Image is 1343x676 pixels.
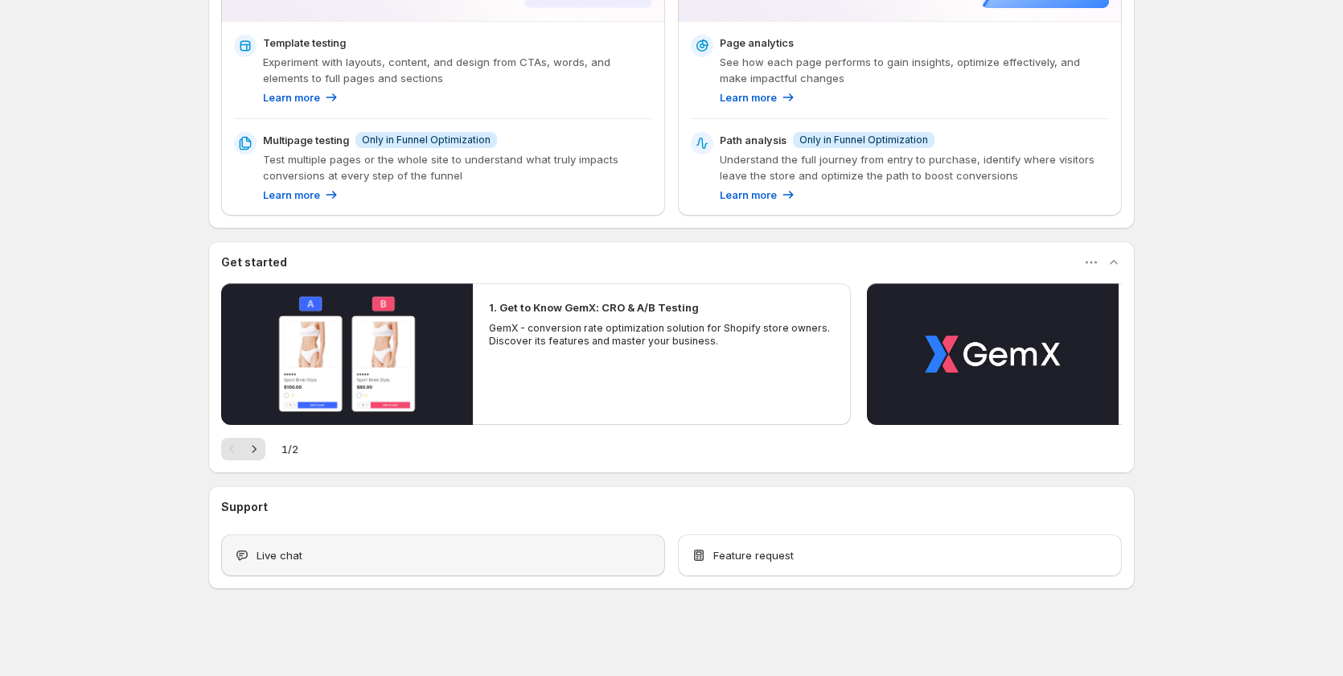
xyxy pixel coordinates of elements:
[720,35,794,51] p: Page analytics
[362,134,491,146] span: Only in Funnel Optimization
[720,132,786,148] p: Path analysis
[489,299,699,315] h2: 1. Get to Know GemX: CRO & A/B Testing
[221,438,265,460] nav: Pagination
[263,35,346,51] p: Template testing
[221,499,268,515] h3: Support
[263,89,320,105] p: Learn more
[720,54,1109,86] p: See how each page performs to gain insights, optimize effectively, and make impactful changes
[243,438,265,460] button: Next
[263,89,339,105] a: Learn more
[720,187,796,203] a: Learn more
[263,54,652,86] p: Experiment with layouts, content, and design from CTAs, words, and elements to full pages and sec...
[281,441,298,457] span: 1 / 2
[867,283,1119,425] button: Play video
[221,254,287,270] h3: Get started
[263,151,652,183] p: Test multiple pages or the whole site to understand what truly impacts conversions at every step ...
[720,89,777,105] p: Learn more
[720,89,796,105] a: Learn more
[720,187,777,203] p: Learn more
[263,132,349,148] p: Multipage testing
[713,547,794,563] span: Feature request
[799,134,928,146] span: Only in Funnel Optimization
[489,322,835,348] p: GemX - conversion rate optimization solution for Shopify store owners. Discover its features and ...
[263,187,320,203] p: Learn more
[720,151,1109,183] p: Understand the full journey from entry to purchase, identify where visitors leave the store and o...
[221,283,473,425] button: Play video
[263,187,339,203] a: Learn more
[257,547,302,563] span: Live chat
